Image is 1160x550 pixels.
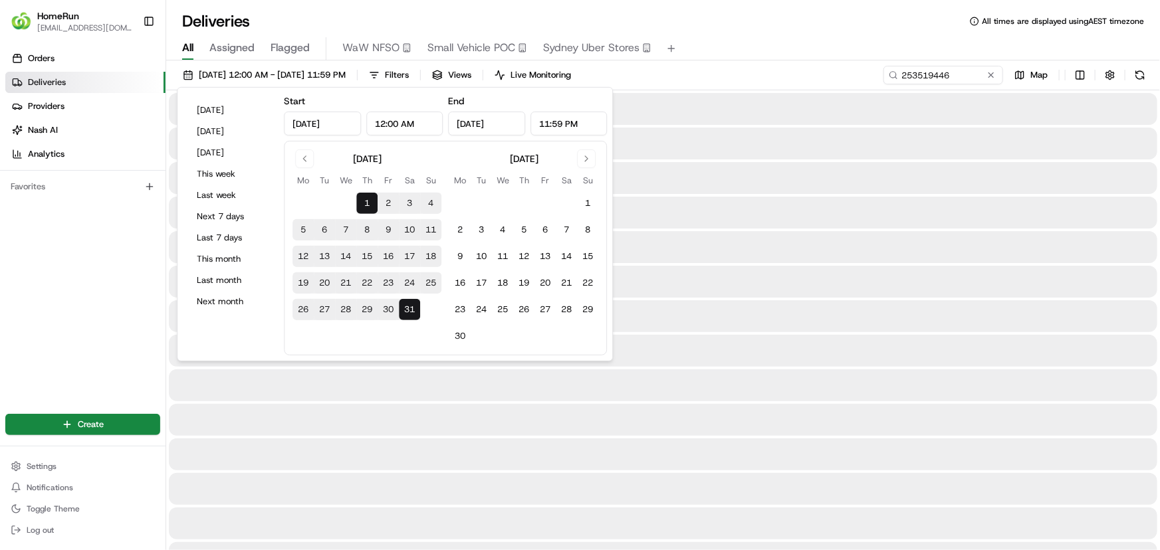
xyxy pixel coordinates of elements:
[492,272,513,294] button: 18
[5,48,166,69] a: Orders
[471,219,492,240] button: 3
[577,219,598,240] button: 8
[449,219,471,240] button: 2
[356,246,378,267] button: 15
[177,66,352,84] button: [DATE] 12:00 AM - [DATE] 11:59 PM
[191,207,271,226] button: Next 7 days
[513,299,534,320] button: 26
[314,299,335,320] button: 27
[420,246,441,267] button: 18
[191,292,271,311] button: Next month
[513,272,534,294] button: 19
[399,173,420,187] th: Saturday
[378,193,399,214] button: 2
[271,40,310,56] span: Flagged
[420,272,441,294] button: 25
[577,299,598,320] button: 29
[335,173,356,187] th: Wednesday
[427,40,515,56] span: Small Vehicle POC
[356,272,378,294] button: 22
[577,246,598,267] button: 15
[543,40,639,56] span: Sydney Uber Stores
[5,176,160,197] div: Favorites
[284,95,305,107] label: Start
[314,219,335,240] button: 6
[356,173,378,187] th: Thursday
[5,457,160,476] button: Settings
[378,173,399,187] th: Friday
[449,272,471,294] button: 16
[513,219,534,240] button: 5
[577,193,598,214] button: 1
[556,173,577,187] th: Saturday
[292,272,314,294] button: 19
[378,299,399,320] button: 30
[577,272,598,294] button: 22
[556,272,577,294] button: 21
[534,246,556,267] button: 13
[191,143,271,162] button: [DATE]
[449,246,471,267] button: 9
[292,219,314,240] button: 5
[420,173,441,187] th: Sunday
[471,272,492,294] button: 17
[191,250,271,268] button: This month
[356,193,378,214] button: 1
[335,219,356,240] button: 7
[363,66,415,84] button: Filters
[385,69,409,81] span: Filters
[448,95,464,107] label: End
[556,299,577,320] button: 28
[335,299,356,320] button: 28
[28,100,64,112] span: Providers
[5,478,160,497] button: Notifications
[314,246,335,267] button: 13
[335,272,356,294] button: 21
[449,325,471,347] button: 30
[399,246,420,267] button: 17
[982,16,1144,27] span: All times are displayed using AEST timezone
[5,500,160,518] button: Toggle Theme
[5,96,166,117] a: Providers
[37,23,132,33] span: [EMAIL_ADDRESS][DOMAIN_NAME]
[448,69,471,81] span: Views
[577,173,598,187] th: Sunday
[353,152,382,165] div: [DATE]
[534,299,556,320] button: 27
[378,246,399,267] button: 16
[5,5,138,37] button: HomeRunHomeRun[EMAIL_ADDRESS][DOMAIN_NAME]
[556,246,577,267] button: 14
[37,9,79,23] span: HomeRun
[530,112,608,136] input: Time
[191,186,271,205] button: Last week
[556,219,577,240] button: 7
[399,299,420,320] button: 31
[78,418,104,430] span: Create
[182,40,193,56] span: All
[292,173,314,187] th: Monday
[314,173,335,187] th: Tuesday
[209,40,255,56] span: Assigned
[295,149,314,168] button: Go to previous month
[28,76,66,88] span: Deliveries
[5,521,160,539] button: Log out
[471,299,492,320] button: 24
[1131,66,1149,84] button: Refresh
[199,69,346,81] span: [DATE] 12:00 AM - [DATE] 11:59 PM
[378,272,399,294] button: 23
[28,124,58,136] span: Nash AI
[1030,69,1048,81] span: Map
[471,173,492,187] th: Tuesday
[191,229,271,247] button: Last 7 days
[492,173,513,187] th: Wednesday
[399,272,420,294] button: 24
[284,112,361,136] input: Date
[492,246,513,267] button: 11
[449,173,471,187] th: Monday
[420,193,441,214] button: 4
[492,219,513,240] button: 4
[448,112,525,136] input: Date
[356,299,378,320] button: 29
[5,143,166,165] a: Analytics
[292,299,314,320] button: 26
